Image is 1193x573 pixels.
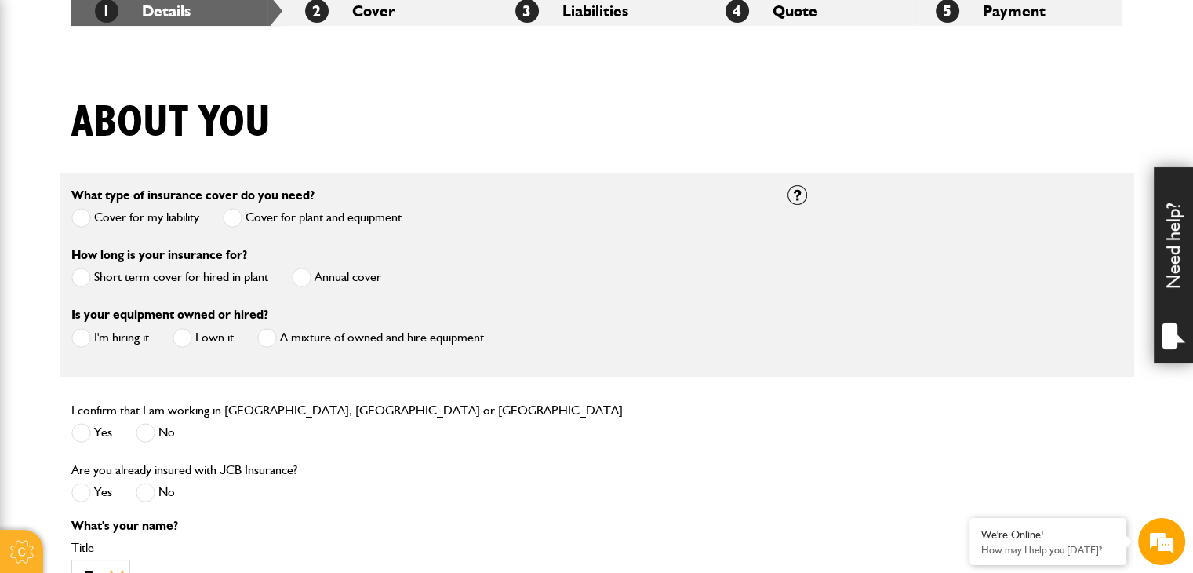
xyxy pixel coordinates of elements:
label: Yes [71,483,112,502]
p: How may I help you today? [981,544,1115,556]
em: Start Chat [213,451,285,472]
label: I'm hiring it [71,328,149,348]
label: Title [71,542,764,554]
label: Is your equipment owned or hired? [71,308,268,321]
input: Enter your email address [20,192,286,226]
label: A mixture of owned and hire equipment [257,328,484,348]
div: Need help? [1154,167,1193,363]
h1: About you [71,97,271,149]
input: Enter your last name [20,145,286,180]
div: Minimize live chat window [257,8,295,46]
p: What's your name? [71,520,764,532]
input: Enter your phone number [20,238,286,272]
label: Annual cover [292,268,381,287]
img: d_20077148190_company_1631870298795_20077148190 [27,87,66,109]
div: Chat with us now [82,88,264,108]
textarea: Type your message and hit 'Enter' [20,284,286,436]
label: Short term cover for hired in plant [71,268,268,287]
label: Cover for plant and equipment [223,208,402,228]
label: No [136,483,175,502]
label: No [136,423,175,443]
label: Cover for my liability [71,208,199,228]
label: I own it [173,328,234,348]
label: What type of insurance cover do you need? [71,189,315,202]
label: How long is your insurance for? [71,249,247,261]
label: I confirm that I am working in [GEOGRAPHIC_DATA], [GEOGRAPHIC_DATA] or [GEOGRAPHIC_DATA] [71,404,623,417]
label: Are you already insured with JCB Insurance? [71,464,297,476]
div: We're Online! [981,528,1115,542]
label: Yes [71,423,112,443]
